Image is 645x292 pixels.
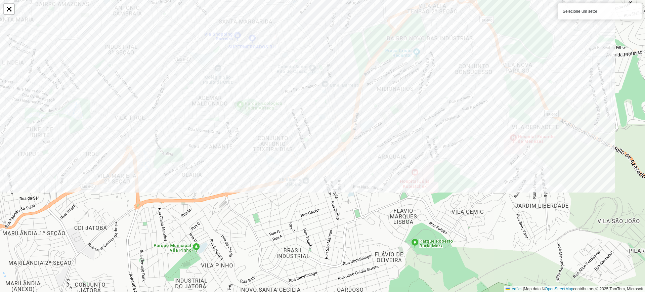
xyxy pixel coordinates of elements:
[545,287,573,291] a: OpenStreetMap
[506,287,522,291] a: Leaflet
[523,287,524,291] span: |
[4,4,14,14] a: Abrir mapa em tela cheia
[558,3,642,19] div: Selecione um setor
[504,286,645,292] div: Map data © contributors,© 2025 TomTom, Microsoft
